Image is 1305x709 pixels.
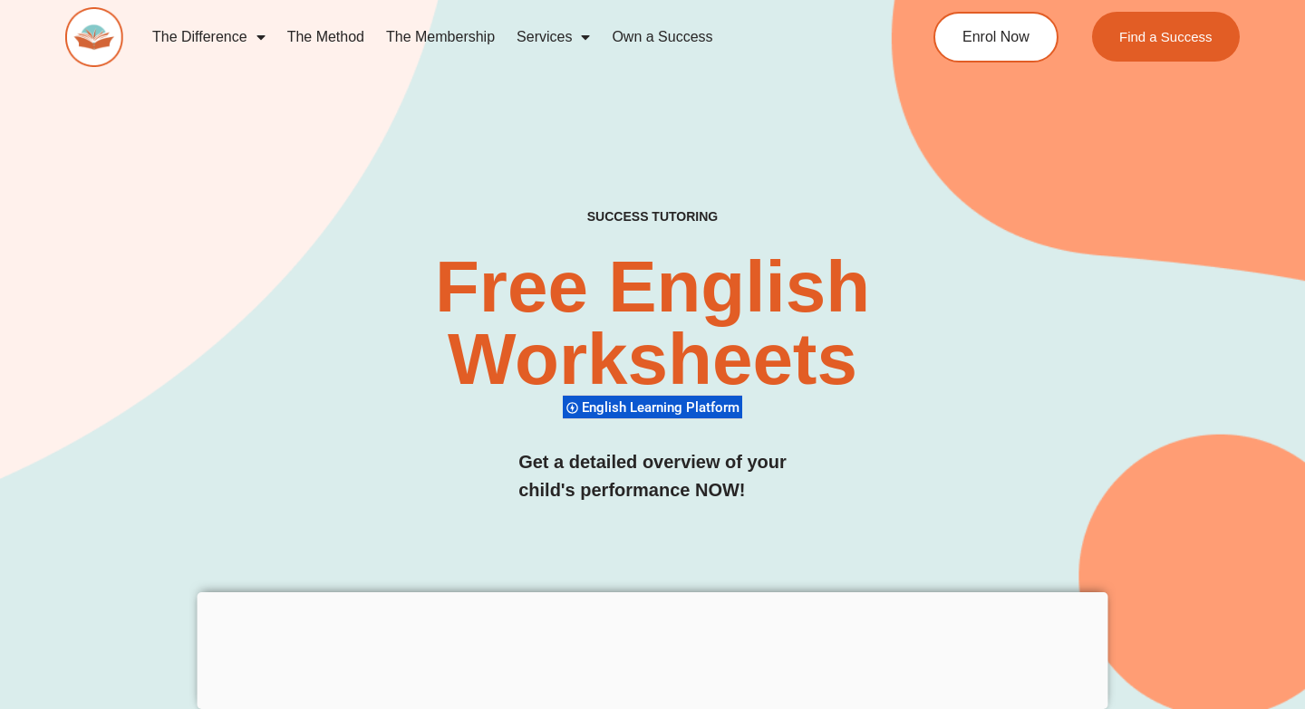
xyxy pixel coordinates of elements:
[1119,30,1213,43] span: Find a Success
[962,30,1029,44] span: Enrol Now
[375,16,506,58] a: The Membership
[265,251,1039,396] h2: Free English Worksheets​
[141,16,866,58] nav: Menu
[478,209,826,225] h4: SUCCESS TUTORING​
[601,16,723,58] a: Own a Success
[276,16,375,58] a: The Method
[518,448,787,504] h3: Get a detailed overview of your child's performance NOW!
[141,16,276,58] a: The Difference
[1092,12,1240,62] a: Find a Success
[198,592,1108,704] iframe: Advertisement
[933,12,1058,62] a: Enrol Now
[563,395,742,419] div: English Learning Platform
[995,504,1305,709] iframe: Chat Widget
[506,16,601,58] a: Services
[582,399,745,416] span: English Learning Platform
